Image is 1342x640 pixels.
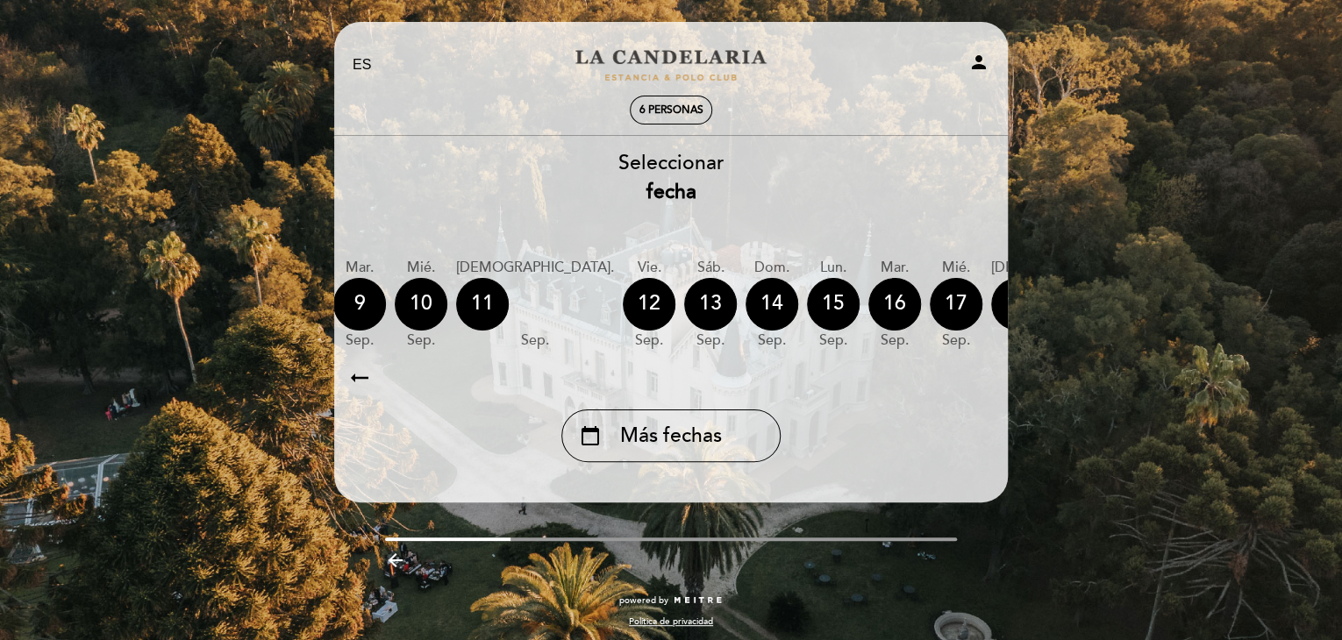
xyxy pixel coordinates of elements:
[646,180,696,204] b: fecha
[385,550,406,571] i: arrow_backward
[930,331,982,351] div: sep.
[868,331,921,351] div: sep.
[629,615,713,628] a: Política de privacidad
[807,258,860,278] div: lun.
[456,331,614,351] div: sep.
[868,258,921,278] div: mar.
[623,258,675,278] div: vie.
[333,278,386,331] div: 9
[619,594,723,607] a: powered by
[456,278,509,331] div: 11
[991,258,1149,278] div: [DEMOGRAPHIC_DATA].
[395,331,447,351] div: sep.
[395,278,447,331] div: 10
[968,52,989,79] button: person
[333,258,386,278] div: mar.
[746,258,798,278] div: dom.
[395,258,447,278] div: mié.
[639,103,703,117] span: 6 personas
[991,278,1044,331] div: 18
[807,278,860,331] div: 15
[619,594,668,607] span: powered by
[684,278,737,331] div: 13
[346,359,373,396] i: arrow_right_alt
[456,258,614,278] div: [DEMOGRAPHIC_DATA].
[868,278,921,331] div: 16
[684,258,737,278] div: sáb.
[746,278,798,331] div: 14
[673,596,723,605] img: MEITRE
[930,278,982,331] div: 17
[580,421,601,451] i: calendar_today
[333,331,386,351] div: sep.
[746,331,798,351] div: sep.
[807,331,860,351] div: sep.
[684,331,737,351] div: sep.
[991,331,1149,351] div: sep.
[561,41,781,89] a: LA CANDELARIA
[623,331,675,351] div: sep.
[930,258,982,278] div: mié.
[620,422,722,451] span: Más fechas
[333,149,1009,207] div: Seleccionar
[623,278,675,331] div: 12
[968,52,989,73] i: person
